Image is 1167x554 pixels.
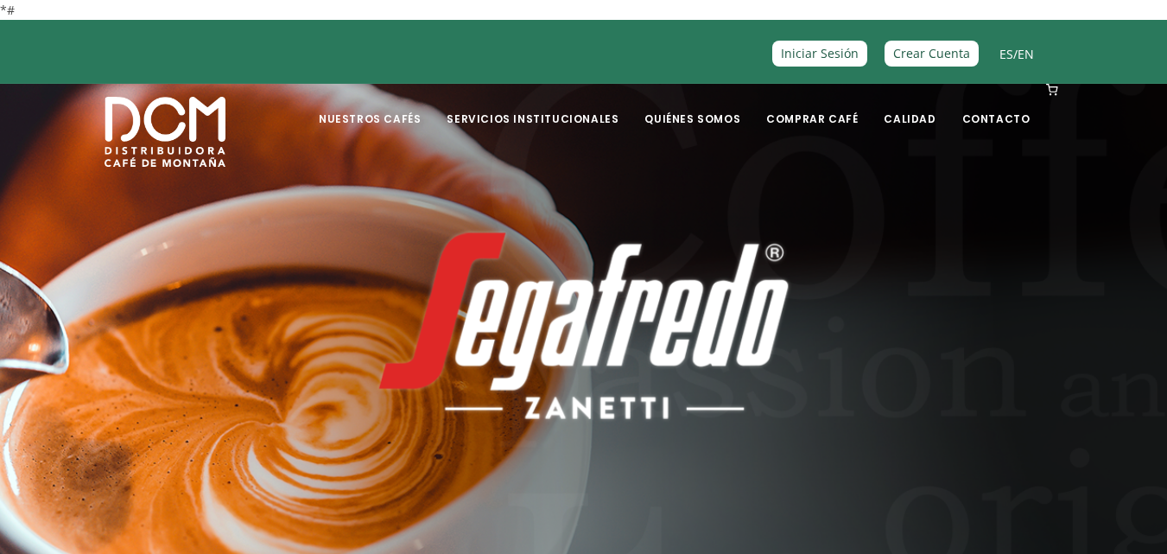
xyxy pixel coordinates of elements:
[1018,46,1034,62] a: EN
[999,46,1013,62] a: ES
[634,86,751,126] a: Quiénes Somos
[436,86,629,126] a: Servicios Institucionales
[756,86,868,126] a: Comprar Café
[308,86,431,126] a: Nuestros Cafés
[999,44,1034,64] span: /
[952,86,1041,126] a: Contacto
[873,86,946,126] a: Calidad
[772,41,867,66] a: Iniciar Sesión
[885,41,979,66] a: Crear Cuenta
